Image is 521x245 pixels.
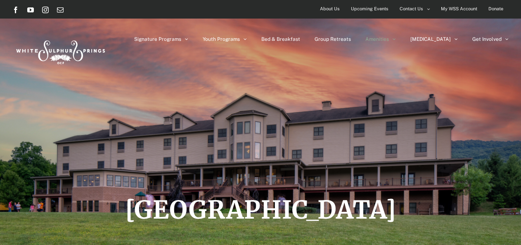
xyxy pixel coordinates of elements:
[315,37,351,42] span: Group Retreats
[134,37,181,42] span: Signature Programs
[261,37,300,42] span: Bed & Breakfast
[125,194,396,225] span: [GEOGRAPHIC_DATA]
[400,3,423,15] span: Contact Us
[488,3,503,15] span: Donate
[203,19,247,60] a: Youth Programs
[203,37,240,42] span: Youth Programs
[12,7,19,13] a: Facebook
[57,7,64,13] a: Email
[410,37,451,42] span: [MEDICAL_DATA]
[351,3,388,15] span: Upcoming Events
[134,19,188,60] a: Signature Programs
[365,19,396,60] a: Amenities
[315,19,351,60] a: Group Retreats
[472,19,509,60] a: Get Involved
[261,19,300,60] a: Bed & Breakfast
[320,3,340,15] span: About Us
[472,37,502,42] span: Get Involved
[134,19,509,60] nav: Main Menu
[27,7,34,13] a: YouTube
[12,31,107,70] img: White Sulphur Springs Logo
[365,37,389,42] span: Amenities
[42,7,49,13] a: Instagram
[441,3,477,15] span: My WSS Account
[410,19,458,60] a: [MEDICAL_DATA]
